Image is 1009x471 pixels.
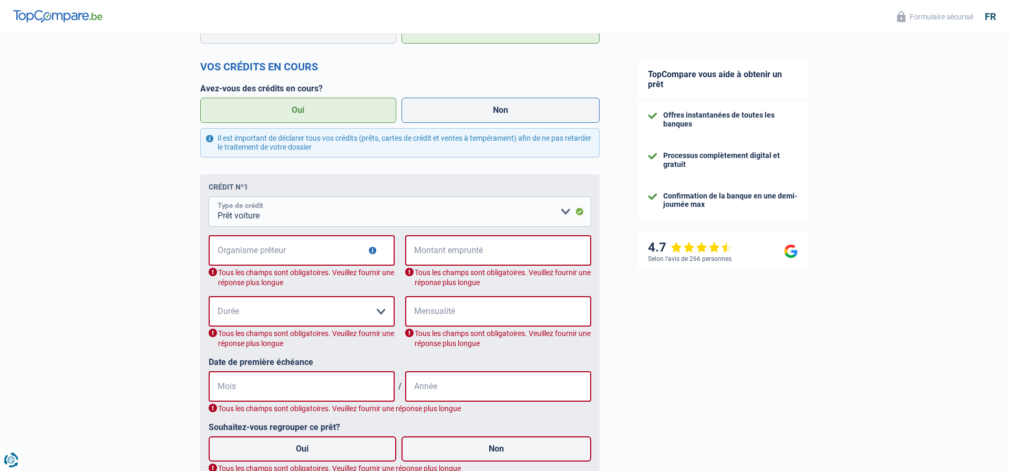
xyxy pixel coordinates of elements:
[209,268,395,288] div: Tous les champs sont obligatoires. Veuillez fournir une réponse plus longue
[395,381,405,391] span: /
[405,329,591,349] div: Tous les champs sont obligatoires. Veuillez fournir une réponse plus longue
[209,357,591,367] label: Date de première échéance
[405,296,419,327] span: €
[405,371,591,402] input: AAAA
[637,59,808,100] div: TopCompare vous aide à obtenir un prêt
[13,10,102,23] img: TopCompare Logo
[405,268,591,288] div: Tous les champs sont obligatoires. Veuillez fournir une réponse plus longue
[985,11,996,23] div: fr
[663,192,798,210] div: Confirmation de la banque en une demi-journée max
[209,371,395,402] input: MM
[200,98,396,123] label: Oui
[648,255,732,263] div: Selon l’avis de 266 personnes
[200,83,600,93] label: Avez-vous des crédits en cours?
[891,8,980,25] button: Formulaire sécurisé
[200,60,600,73] h2: Vos crédits en cours
[209,436,396,462] label: Oui
[209,183,248,191] div: Crédit nº1
[209,404,591,414] div: Tous les champs sont obligatoires. Veuillez fournir une réponse plus longue
[663,151,798,169] div: Processus complètement digital et gratuit
[401,436,592,462] label: Non
[200,128,600,158] div: Il est important de déclarer tous vos crédits (prêts, cartes de crédit et ventes à tempérament) a...
[663,111,798,129] div: Offres instantanées de toutes les banques
[209,329,395,349] div: Tous les champs sont obligatoires. Veuillez fournir une réponse plus longue
[648,240,733,255] div: 4.7
[401,98,600,123] label: Non
[405,235,419,266] span: €
[209,422,591,432] label: Souhaitez-vous regrouper ce prêt?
